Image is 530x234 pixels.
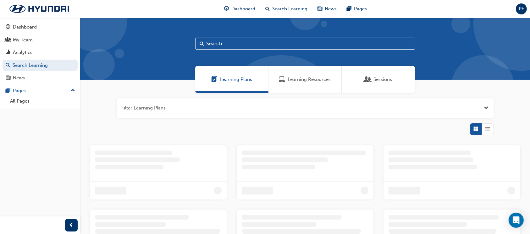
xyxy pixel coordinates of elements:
[3,21,78,33] a: Dashboard
[200,40,204,47] span: Search
[473,125,478,133] span: Grid
[509,213,524,228] div: Open Intercom Messenger
[3,20,78,85] button: DashboardMy TeamAnalyticsSearch LearningNews
[342,3,372,15] a: pages-iconPages
[6,50,10,56] span: chart-icon
[224,5,229,13] span: guage-icon
[69,221,74,229] span: prev-icon
[8,96,78,106] a: All Pages
[268,66,342,93] a: Learning ResourcesLearning Resources
[3,47,78,58] a: Analytics
[195,38,415,50] input: Search...
[279,76,285,83] span: Learning Resources
[347,5,352,13] span: pages-icon
[485,125,490,133] span: List
[3,60,78,71] a: Search Learning
[3,72,78,84] a: News
[13,49,32,56] div: Analytics
[6,37,10,43] span: people-icon
[273,5,308,13] span: Search Learning
[516,3,527,14] button: PF
[354,5,367,13] span: Pages
[484,104,489,112] button: Open the filter
[288,76,331,83] span: Learning Resources
[519,5,524,13] span: PF
[373,76,392,83] span: Sessions
[261,3,313,15] a: search-iconSearch Learning
[318,5,323,13] span: news-icon
[3,85,78,97] button: Pages
[220,76,252,83] span: Learning Plans
[13,36,33,44] div: My Team
[3,2,75,15] img: Trak
[232,5,256,13] span: Dashboard
[195,66,268,93] a: Learning PlansLearning Plans
[266,5,270,13] span: search-icon
[6,63,10,68] span: search-icon
[6,24,10,30] span: guage-icon
[342,66,415,93] a: SessionsSessions
[13,24,37,31] div: Dashboard
[211,76,218,83] span: Learning Plans
[325,5,337,13] span: News
[13,74,25,82] div: News
[365,76,371,83] span: Sessions
[71,87,75,95] span: up-icon
[313,3,342,15] a: news-iconNews
[6,75,10,81] span: news-icon
[3,34,78,46] a: My Team
[219,3,261,15] a: guage-iconDashboard
[13,87,26,94] div: Pages
[6,88,10,94] span: pages-icon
